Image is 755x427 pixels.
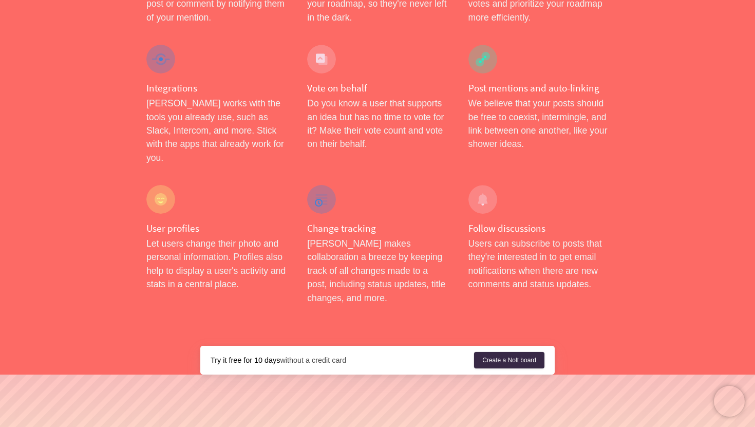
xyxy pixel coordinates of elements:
h4: Follow discussions [468,222,609,235]
h4: Post mentions and auto-linking [468,82,609,95]
div: without a credit card [211,355,474,365]
p: Do you know a user that supports an idea but has no time to vote for it? Make their vote count an... [307,97,447,151]
iframe: Chatra live chat [714,386,745,417]
p: [PERSON_NAME] works with the tools you already use, such as Slack, Intercom, and more. Stick with... [146,97,287,164]
p: Let users change their photo and personal information. Profiles also help to display a user's act... [146,237,287,291]
h4: User profiles [146,222,287,235]
strong: Try it free for 10 days [211,356,280,364]
a: Create a Nolt board [474,352,544,368]
h4: Change tracking [307,222,447,235]
p: We believe that your posts should be free to coexist, intermingle, and link between one another, ... [468,97,609,151]
p: [PERSON_NAME] makes collaboration a breeze by keeping track of all changes made to a post, includ... [307,237,447,305]
h4: Vote on behalf [307,82,447,95]
p: Users can subscribe to posts that they're interested in to get email notifications when there are... [468,237,609,291]
h4: Integrations [146,82,287,95]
